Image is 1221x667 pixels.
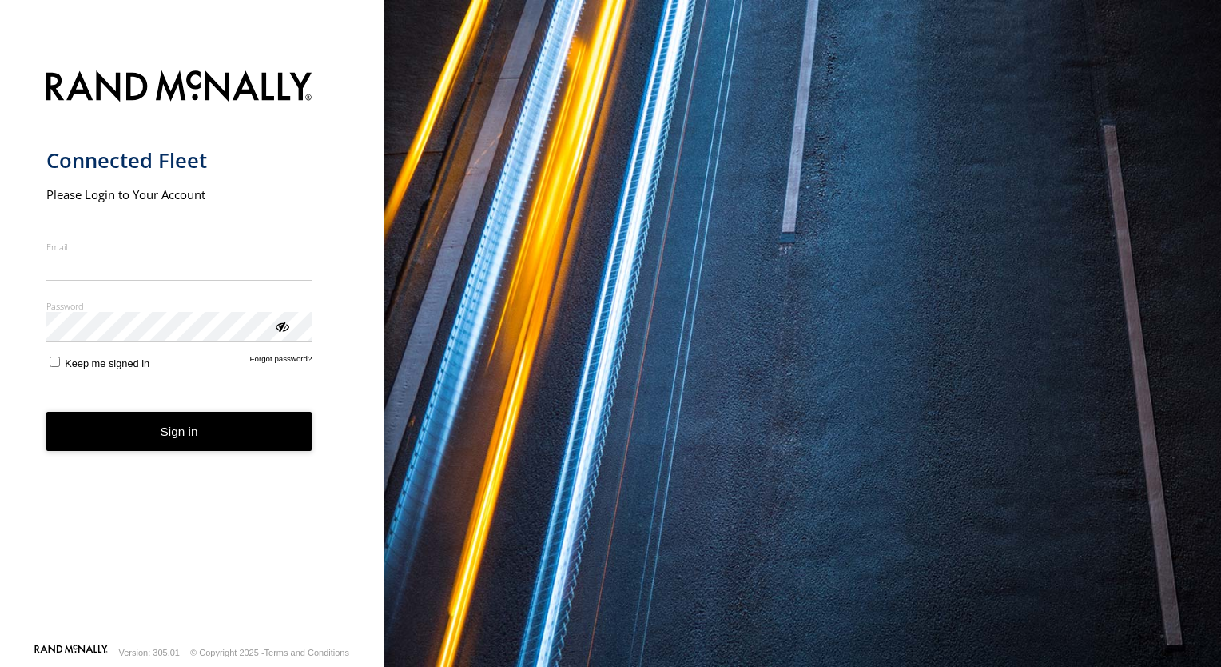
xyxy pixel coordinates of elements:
[50,357,60,367] input: Keep me signed in
[250,354,312,369] a: Forgot password?
[46,241,312,253] label: Email
[46,186,312,202] h2: Please Login to Your Account
[34,645,108,661] a: Visit our Website
[119,648,180,657] div: Version: 305.01
[46,61,338,643] form: main
[46,147,312,174] h1: Connected Fleet
[46,412,312,451] button: Sign in
[65,357,149,369] span: Keep me signed in
[46,67,312,108] img: Rand McNally
[190,648,349,657] div: © Copyright 2025 -
[46,300,312,312] label: Password
[273,318,289,333] div: ViewPassword
[264,648,349,657] a: Terms and Conditions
